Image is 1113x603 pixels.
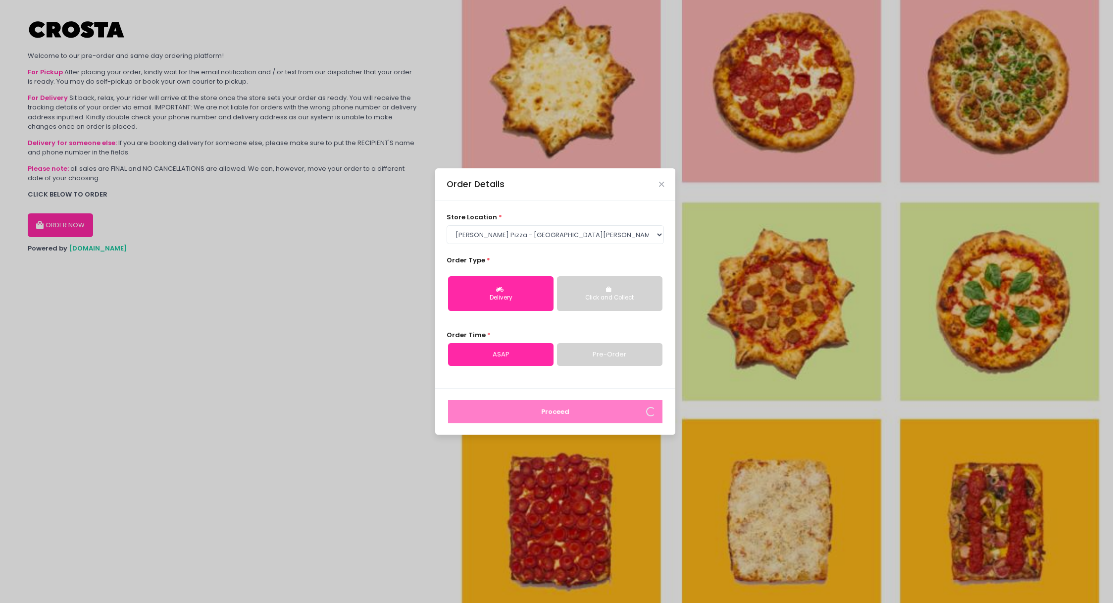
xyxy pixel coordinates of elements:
div: Order Details [447,178,505,191]
span: Order Type [447,255,485,265]
span: Order Time [447,330,486,340]
button: Proceed [448,400,662,424]
span: store location [447,212,497,222]
div: Delivery [455,294,547,302]
div: Click and Collect [564,294,656,302]
button: Close [659,182,664,187]
button: Delivery [448,276,554,311]
a: ASAP [448,343,554,366]
a: Pre-Order [557,343,662,366]
button: Click and Collect [557,276,662,311]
